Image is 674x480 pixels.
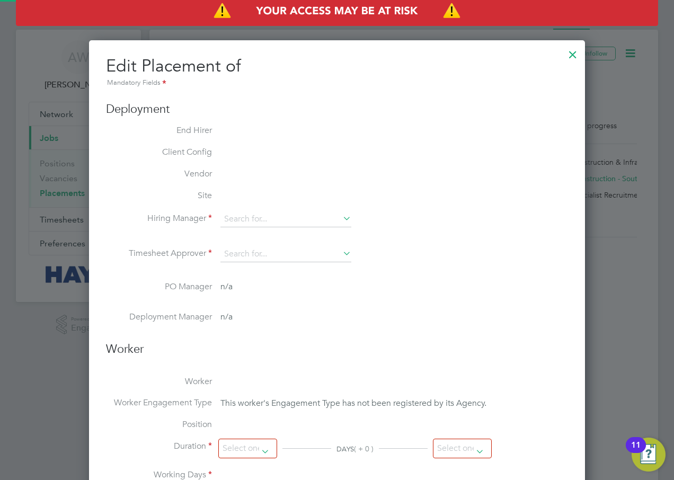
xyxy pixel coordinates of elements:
label: Deployment Manager [106,312,212,323]
span: Edit Placement of [106,56,241,76]
input: Search for... [220,246,351,262]
label: Worker Engagement Type [106,397,212,408]
label: PO Manager [106,281,212,292]
span: n/a [220,312,233,322]
h3: Deployment [106,102,568,117]
label: Site [106,190,212,201]
span: This worker's Engagement Type has not been registered by its Agency. [220,398,486,409]
label: Timesheet Approver [106,248,212,259]
label: Client Config [106,147,212,158]
h3: Worker [106,342,568,366]
label: Worker [106,376,212,387]
label: Vendor [106,168,212,180]
div: Mandatory Fields [106,77,568,89]
div: 11 [631,445,641,459]
label: Position [106,419,212,430]
input: Select one [433,439,492,458]
label: Hiring Manager [106,213,212,224]
span: ( + 0 ) [354,444,374,454]
input: Select one [218,439,277,458]
span: DAYS [336,445,354,454]
label: Duration [106,441,212,452]
input: Search for... [220,211,351,227]
span: n/a [220,281,233,292]
button: Open Resource Center, 11 new notifications [632,438,666,472]
label: End Hirer [106,125,212,136]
